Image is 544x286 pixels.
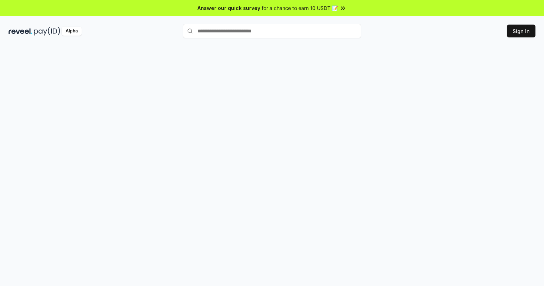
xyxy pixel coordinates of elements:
div: Alpha [62,27,82,36]
span: for a chance to earn 10 USDT 📝 [262,4,338,12]
img: reveel_dark [9,27,32,36]
span: Answer our quick survey [197,4,260,12]
button: Sign In [507,25,535,37]
img: pay_id [34,27,60,36]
